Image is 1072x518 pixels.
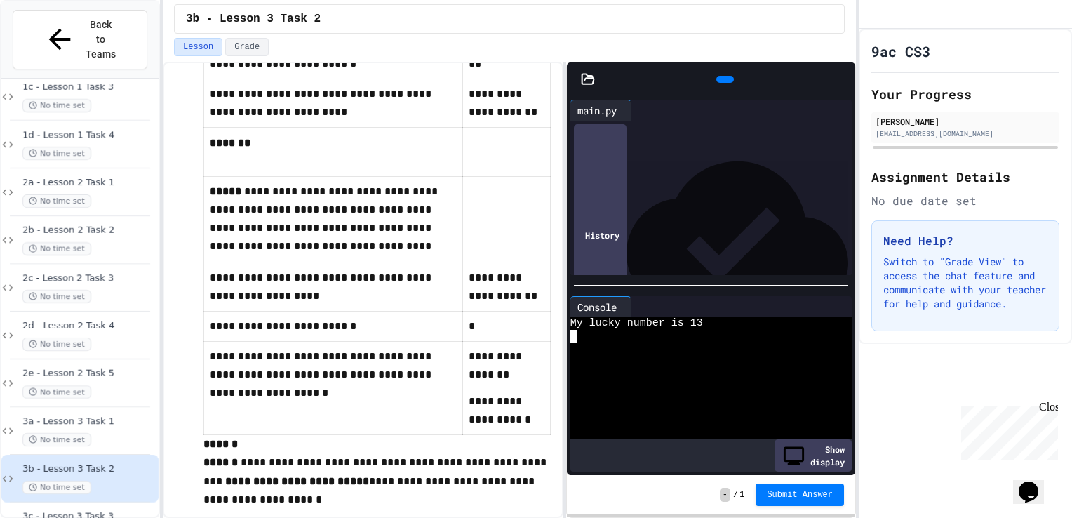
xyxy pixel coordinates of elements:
span: 1c - Lesson 1 Task 3 [22,81,156,93]
div: main.py [570,100,631,121]
span: 3a - Lesson 3 Task 1 [22,416,156,427]
iframe: chat widget [1013,462,1058,504]
span: No time set [22,147,91,160]
div: No due date set [871,192,1059,209]
h1: 9ac CS3 [871,41,930,61]
span: Submit Answer [767,489,833,500]
span: - [720,488,730,502]
div: History [574,124,627,346]
div: Show display [775,439,852,472]
span: No time set [22,338,91,351]
span: No time set [22,433,91,446]
span: No time set [22,99,91,112]
button: Back to Teams [13,10,147,69]
span: Back to Teams [84,18,117,62]
h2: Your Progress [871,84,1059,104]
span: 1d - Lesson 1 Task 4 [22,129,156,141]
span: My lucky number is 13 [570,317,703,330]
span: 2e - Lesson 2 Task 5 [22,368,156,380]
span: No time set [22,242,91,255]
span: 2d - Lesson 2 Task 4 [22,320,156,332]
button: Grade [225,38,269,56]
iframe: chat widget [956,401,1058,460]
span: 2c - Lesson 2 Task 3 [22,272,156,284]
div: [PERSON_NAME] [876,115,1055,128]
div: Console [570,296,631,317]
span: 3b - Lesson 3 Task 2 [186,11,321,27]
span: No time set [22,194,91,208]
span: 2a - Lesson 2 Task 1 [22,177,156,189]
h3: Need Help? [883,232,1047,249]
span: / [733,489,738,500]
span: No time set [22,290,91,303]
span: No time set [22,385,91,399]
span: No time set [22,481,91,494]
div: [EMAIL_ADDRESS][DOMAIN_NAME] [876,128,1055,139]
h2: Assignment Details [871,167,1059,187]
div: Console [570,300,624,314]
button: Lesson [174,38,222,56]
div: main.py [570,103,624,118]
span: 3b - Lesson 3 Task 2 [22,463,156,475]
p: Switch to "Grade View" to access the chat feature and communicate with your teacher for help and ... [883,255,1047,311]
div: Chat with us now!Close [6,6,97,89]
span: 2b - Lesson 2 Task 2 [22,225,156,237]
span: 1 [739,489,744,500]
button: Submit Answer [756,484,844,506]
